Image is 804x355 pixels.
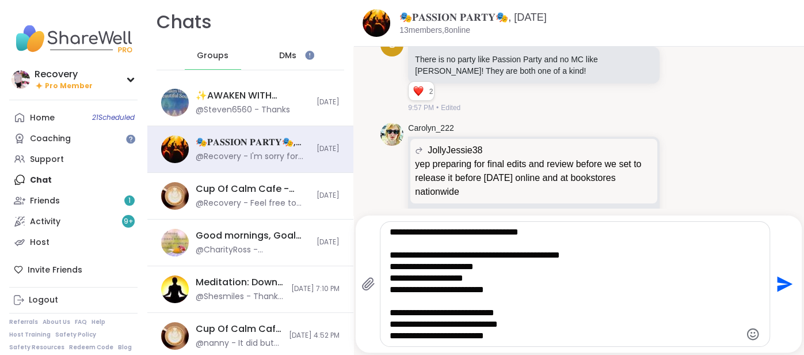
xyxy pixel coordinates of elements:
[92,113,135,122] span: 21 Scheduled
[30,216,60,228] div: Activity
[289,331,340,341] span: [DATE] 4:52 PM
[415,157,653,199] p: yep preparing for final edits and review before we set to release it before [DATE] online and at ...
[128,196,131,206] span: 1
[196,89,310,102] div: ✨AWAKEN WITH BEAUTIFUL SOULS✨, [DATE]
[30,112,55,124] div: Home
[196,198,310,209] div: @Recovery - Feel free to dm me if you need anything [PERSON_NAME].
[399,12,547,23] a: 🎭𝐏𝐀𝐒𝐒𝐈𝐎𝐍 𝐏𝐀𝐑𝐓𝐘🎭, [DATE]
[399,25,470,36] p: 13 members, 8 online
[279,50,296,62] span: DMs
[317,144,340,154] span: [DATE]
[317,191,340,201] span: [DATE]
[746,327,760,341] button: Emoji picker
[196,151,310,163] div: @Recovery - I'm sorry for the deep voice everyone I didn't think it sounded to deep on my end may...
[317,237,340,247] span: [DATE]
[390,226,741,342] textarea: Type your message
[118,343,132,352] a: Blog
[363,9,390,37] img: 🎭𝐏𝐀𝐒𝐒𝐈𝐎𝐍 𝐏𝐀𝐑𝐓𝐘🎭, Oct 05
[157,9,212,35] h1: Chats
[9,331,51,339] a: Host Training
[305,51,314,60] iframe: Spotlight
[124,217,134,226] span: 9 +
[30,133,71,145] div: Coaching
[30,154,64,165] div: Support
[408,123,454,134] a: Carolyn_222
[196,136,310,149] div: 🎭𝐏𝐀𝐒𝐒𝐈𝐎𝐍 𝐏𝐀𝐑𝐓𝐘🎭, [DATE]
[436,103,439,113] span: •
[196,276,284,289] div: Meditation: Down Regulating Our Nervous System, [DATE]
[29,294,58,306] div: Logout
[196,229,310,242] div: Good mornings, Goal and Gratitude's , [DATE]
[428,143,482,157] span: JollyJessie38
[9,232,138,252] a: Host
[35,68,93,81] div: Recovery
[69,343,113,352] a: Redeem Code
[75,318,87,326] a: FAQ
[412,86,424,96] button: Reactions: love
[161,89,189,116] img: ✨AWAKEN WITH BEAUTIFUL SOULS✨, Oct 06
[161,275,189,303] img: Meditation: Down Regulating Our Nervous System, Oct 05
[9,318,38,326] a: Referrals
[30,195,60,207] div: Friends
[196,244,310,256] div: @CharityRoss - [PERSON_NAME] opened a spot for you
[161,135,189,163] img: 🎭𝐏𝐀𝐒𝐒𝐈𝐎𝐍 𝐏𝐀𝐑𝐓𝐘🎭, Oct 05
[380,123,403,146] img: https://sharewell-space-live.sfo3.digitaloceanspaces.com/user-generated/0d92a1c0-b5fe-436d-b9ab-5...
[161,322,189,350] img: Cup Of Calm Cafe - Serenity Sunday, Oct 05
[317,97,340,107] span: [DATE]
[9,107,138,128] a: Home21Scheduled
[197,50,228,62] span: Groups
[196,183,310,195] div: Cup Of Calm Cafe - Glimmers, [DATE]
[9,18,138,59] img: ShareWell Nav Logo
[9,190,138,211] a: Friends1
[408,103,434,113] span: 9:57 PM
[9,290,138,311] a: Logout
[409,82,429,100] div: Reaction list
[415,54,653,77] p: There is no party like Passion Party and no MC like [PERSON_NAME]! They are both one of a kind!
[291,284,340,294] span: [DATE] 7:10 PM
[12,70,30,89] img: Recovery
[43,318,70,326] a: About Us
[161,229,189,256] img: Good mornings, Goal and Gratitude's , Oct 05
[196,338,282,349] div: @nanny - It did but now the cool air has popped back on and as it gets later the colder it gets. ...
[196,323,282,335] div: Cup Of Calm Cafe - Serenity [DATE]
[126,134,135,143] iframe: Spotlight
[441,103,460,113] span: Edited
[30,237,49,248] div: Host
[9,343,64,352] a: Safety Resources
[45,81,93,91] span: Pro Member
[9,128,138,149] a: Coaching
[429,86,435,97] span: 2
[9,259,138,280] div: Invite Friends
[161,182,189,210] img: Cup Of Calm Cafe - Glimmers, Oct 04
[55,331,96,339] a: Safety Policy
[196,104,290,116] div: @Steven6560 - Thanks
[9,149,138,169] a: Support
[9,211,138,232] a: Activity9+
[770,271,796,297] button: Send
[196,291,284,303] div: @Shesmiles - Thanks @nanny for sharing where you were after the meditation and @Light2Newlife for...
[92,318,105,326] a: Help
